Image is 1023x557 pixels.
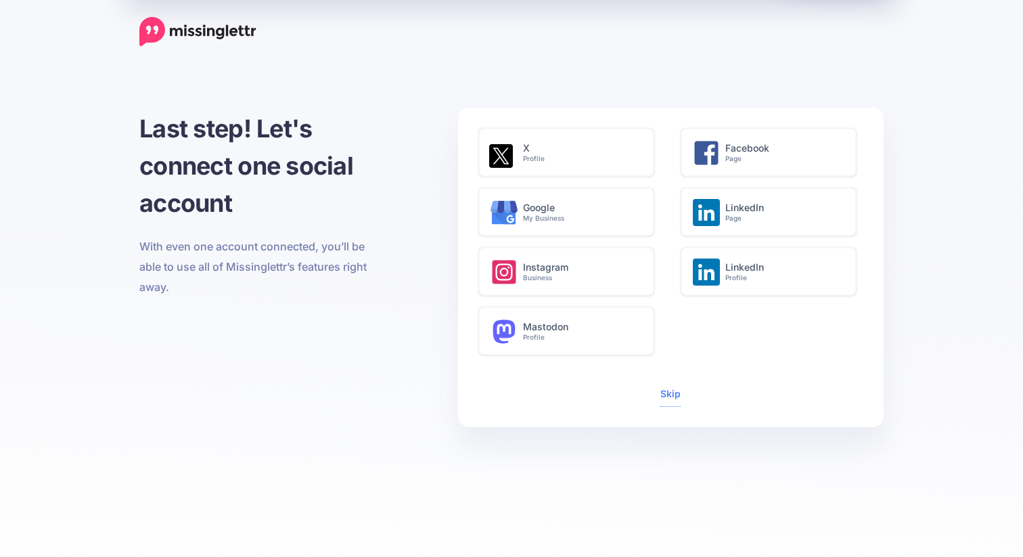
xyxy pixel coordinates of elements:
[681,128,863,177] a: FacebookPage
[660,388,681,399] a: Skip
[725,214,842,223] small: Page
[523,154,639,163] small: Profile
[139,236,374,297] p: With even one account connected, you’ll be able to use all of Missinglettr’s features right away.
[523,333,639,342] small: Profile
[725,273,842,282] small: Profile
[725,143,842,163] h6: Facebook
[681,187,863,236] a: LinkedInPage
[489,144,513,168] img: twitter-square.png
[478,128,661,177] a: XProfile
[491,199,518,226] img: google-business.svg
[681,247,863,296] a: LinkedInProfile
[523,143,639,163] h6: X
[139,114,353,218] span: Last step! Let's connect one social account
[523,202,639,223] h6: Google
[523,262,639,282] h6: Instagram
[523,273,639,282] small: Business
[139,17,256,47] a: Home
[523,321,639,342] h6: Mastodon
[523,214,639,223] small: My Business
[725,202,842,223] h6: LinkedIn
[725,154,842,163] small: Page
[725,262,842,282] h6: LinkedIn
[478,247,661,296] a: InstagramBusiness
[478,307,661,355] a: MastodonProfile
[478,187,661,236] a: GoogleMy Business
